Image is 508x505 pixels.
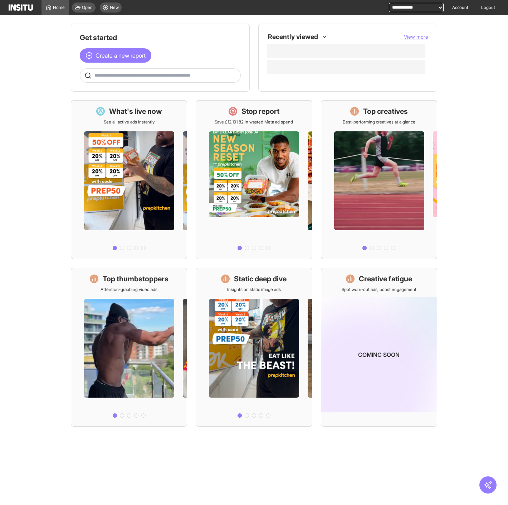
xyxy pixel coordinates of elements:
[71,268,187,427] a: Top thumbstoppersAttention-grabbing video ads
[241,106,279,116] h1: Stop report
[80,33,241,43] h1: Get started
[227,287,281,292] p: Insights on static image ads
[110,5,119,10] span: New
[80,48,151,63] button: Create a new report
[404,33,428,40] button: View more
[234,274,287,284] h1: Static deep dive
[196,268,312,427] a: Static deep diveInsights on static image ads
[343,119,415,125] p: Best-performing creatives at a glance
[321,100,437,259] a: Top creativesBest-performing creatives at a glance
[9,4,33,11] img: Logo
[109,106,162,116] h1: What's live now
[104,119,155,125] p: See all active ads instantly
[82,5,93,10] span: Open
[103,274,168,284] h1: Top thumbstoppers
[215,119,293,125] p: Save £12,191.82 in wasted Meta ad spend
[101,287,157,292] p: Attention-grabbing video ads
[196,100,312,259] a: Stop reportSave £12,191.82 in wasted Meta ad spend
[404,34,428,40] span: View more
[363,106,408,116] h1: Top creatives
[53,5,65,10] span: Home
[96,51,146,60] span: Create a new report
[71,100,187,259] a: What's live nowSee all active ads instantly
